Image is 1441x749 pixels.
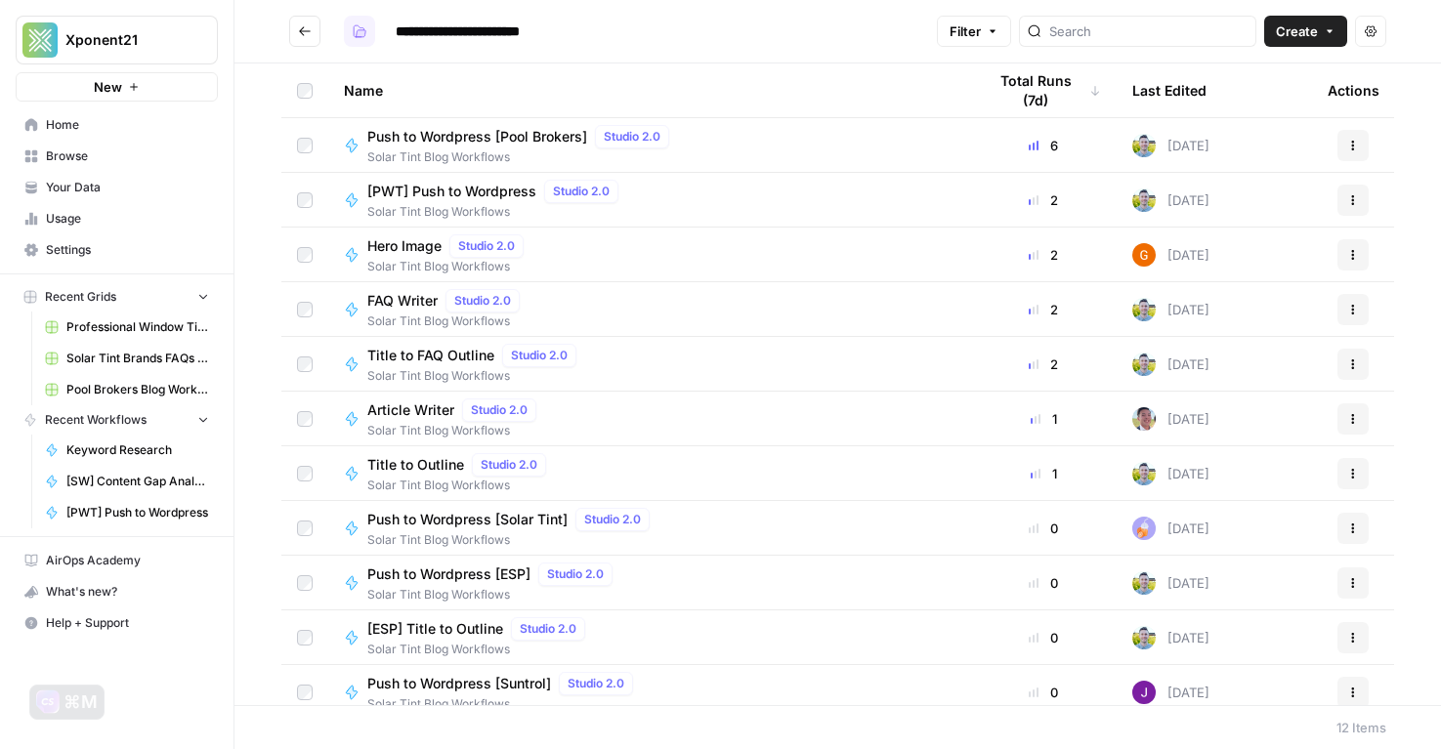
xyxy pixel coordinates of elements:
span: Recent Grids [45,288,116,306]
img: ly0f5newh3rn50akdwmtp9dssym0 [1132,517,1156,540]
span: [PWT] Push to Wordpress [367,182,536,201]
div: [DATE] [1132,353,1209,376]
img: pwix5m0vnd4oa9kxcotez4co3y0l [1132,243,1156,267]
div: 1 [986,409,1101,429]
img: 7o9iy2kmmc4gt2vlcbjqaas6vz7k [1132,134,1156,157]
div: [DATE] [1132,517,1209,540]
span: Push to Wordpress [Pool Brokers] [367,127,587,146]
img: 7o9iy2kmmc4gt2vlcbjqaas6vz7k [1132,462,1156,485]
span: Studio 2.0 [481,456,537,474]
span: Studio 2.0 [584,511,641,528]
span: Solar Tint Blog Workflows [367,531,657,549]
a: Your Data [16,172,218,203]
a: [PWT] Push to Wordpress [36,497,218,528]
span: Push to Wordpress [Solar Tint] [367,510,568,529]
button: What's new? [16,576,218,607]
span: Studio 2.0 [471,401,528,419]
a: Push to Wordpress [Suntrol]Studio 2.0Solar Tint Blog Workflows [344,672,954,713]
div: 0 [986,683,1101,702]
div: 0 [986,628,1101,647]
span: Studio 2.0 [511,347,568,364]
a: Settings [16,234,218,266]
span: [ESP] Title to Outline [367,619,503,639]
img: 7o9iy2kmmc4gt2vlcbjqaas6vz7k [1132,298,1156,321]
span: Studio 2.0 [568,675,624,692]
a: Professional Window Tinting [36,312,218,343]
div: [DATE] [1132,626,1209,649]
div: [DATE] [1132,188,1209,212]
span: Title to FAQ Outline [367,346,494,365]
span: Push to Wordpress [Suntrol] [367,674,551,693]
a: Keyword Research [36,435,218,466]
span: Solar Tint Blog Workflows [367,203,626,221]
a: Pool Brokers Blog Workflow [36,374,218,405]
span: Solar Tint Blog Workflows [367,367,584,385]
a: Hero ImageStudio 2.0Solar Tint Blog Workflows [344,234,954,275]
button: Workspace: Xponent21 [16,16,218,64]
img: 7o9iy2kmmc4gt2vlcbjqaas6vz7k [1132,626,1156,649]
div: [DATE] [1132,571,1209,595]
img: 7o9iy2kmmc4gt2vlcbjqaas6vz7k [1132,571,1156,595]
span: Xponent21 [65,30,184,50]
button: Go back [289,16,320,47]
div: [DATE] [1132,407,1209,431]
div: 2 [986,354,1101,374]
a: [ESP] Title to OutlineStudio 2.0Solar Tint Blog Workflows [344,617,954,658]
span: Solar Tint Blog Workflows [367,312,528,330]
img: 7o9iy2kmmc4gt2vlcbjqaas6vz7k [1132,353,1156,376]
span: Solar Tint Blog Workflows [367,641,593,658]
div: Name [344,63,954,117]
span: Push to Wordpress [ESP] [367,564,530,584]
span: Studio 2.0 [454,292,511,310]
img: 5wdsy2ytr94uyvacop1lyb3flgrz [1132,681,1156,704]
a: AirOps Academy [16,545,218,576]
div: Last Edited [1132,63,1207,117]
span: Browse [46,147,209,165]
span: Solar Tint Brands FAQs Workflows [66,350,209,367]
span: Studio 2.0 [604,128,660,146]
span: Solar Tint Blog Workflows [367,148,677,166]
div: 2 [986,300,1101,319]
span: AirOps Academy [46,552,209,569]
div: 0 [986,519,1101,538]
button: Recent Grids [16,282,218,312]
div: [DATE] [1132,298,1209,321]
div: Actions [1328,63,1379,117]
div: 12 Items [1336,718,1386,737]
span: Solar Tint Blog Workflows [367,422,544,439]
span: Studio 2.0 [458,237,515,255]
div: ⌘M [64,692,98,712]
a: Home [16,109,218,141]
a: Title to OutlineStudio 2.0Solar Tint Blog Workflows [344,453,954,494]
span: Your Data [46,179,209,196]
a: [PWT] Push to WordpressStudio 2.0Solar Tint Blog Workflows [344,180,954,221]
span: Professional Window Tinting [66,318,209,336]
a: Push to Wordpress [Pool Brokers]Studio 2.0Solar Tint Blog Workflows [344,125,954,166]
a: Push to Wordpress [Solar Tint]Studio 2.0Solar Tint Blog Workflows [344,508,954,549]
span: Help + Support [46,614,209,632]
div: Total Runs (7d) [986,63,1101,117]
div: [DATE] [1132,681,1209,704]
span: Solar Tint Blog Workflows [367,477,554,494]
button: New [16,72,218,102]
a: Push to Wordpress [ESP]Studio 2.0Solar Tint Blog Workflows [344,562,954,603]
a: FAQ WriterStudio 2.0Solar Tint Blog Workflows [344,289,954,330]
span: Filter [950,21,981,41]
span: Studio 2.0 [553,183,610,200]
div: 6 [986,136,1101,155]
span: Create [1276,21,1318,41]
a: Title to FAQ OutlineStudio 2.0Solar Tint Blog Workflows [344,344,954,385]
img: Xponent21 Logo [22,22,58,58]
div: [DATE] [1132,462,1209,485]
span: [SW] Content Gap Analysis - GPT5 [66,473,209,490]
img: 99f2gcj60tl1tjps57nny4cf0tt1 [1132,407,1156,431]
div: 2 [986,245,1101,265]
span: Solar Tint Blog Workflows [367,586,620,603]
span: Usage [46,210,209,228]
div: 0 [986,573,1101,593]
button: Filter [937,16,1011,47]
a: [SW] Content Gap Analysis - GPT5 [36,466,218,497]
span: Solar Tint Blog Workflows [367,258,531,275]
span: FAQ Writer [367,291,438,311]
span: Studio 2.0 [547,565,604,583]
